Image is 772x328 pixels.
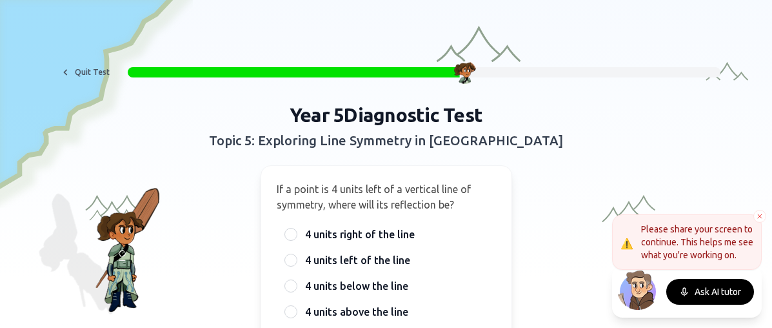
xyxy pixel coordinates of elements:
h1: Year 5 Diagnostic Test [149,103,624,127]
img: North [617,269,658,310]
button: Ask AI tutor [666,279,754,305]
h2: Topic 5: Exploring Line Symmetry in [GEOGRAPHIC_DATA] [149,132,624,150]
span: 4 units left of the line [305,252,410,268]
span: If a point is 4 units left of a vertical line of symmetry, where will its reflection be? [277,183,471,210]
span: 4 units below the line [305,278,408,294]
span: 4 units above the line [305,304,408,320]
div: ⚠️ [620,236,633,249]
span: 4 units right of the line [305,227,415,242]
button: Quit Test [52,62,117,83]
p: Please share your screen to continue. This helps me see what you're working on. [641,223,753,261]
img: Character [453,61,477,84]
